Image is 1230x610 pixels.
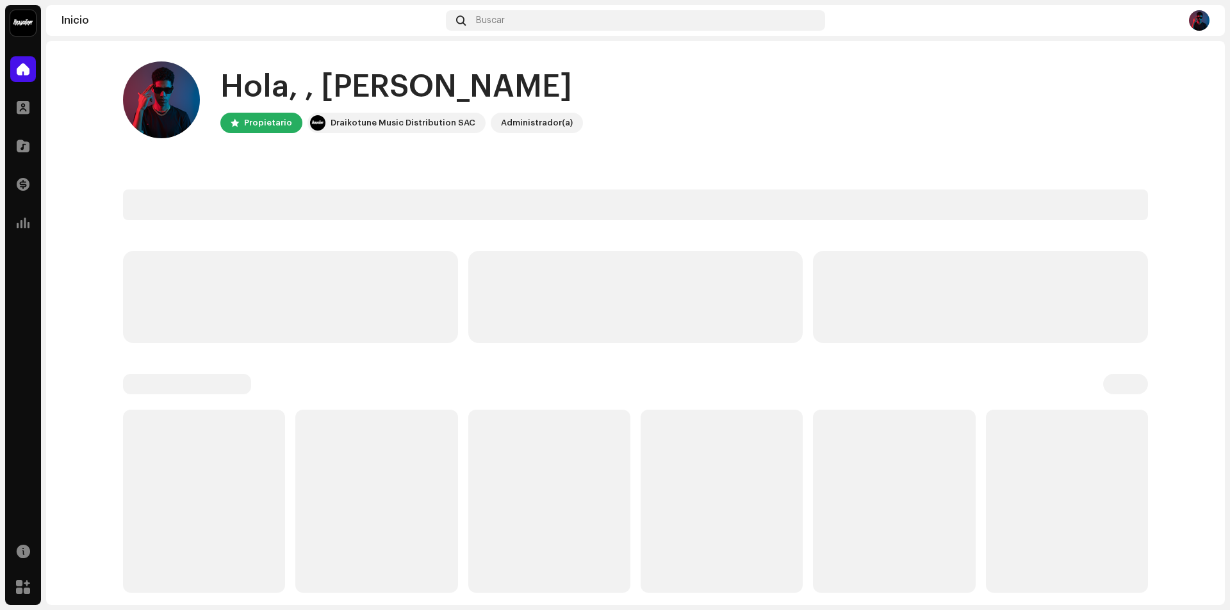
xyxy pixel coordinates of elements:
div: Draikotune Music Distribution SAC [331,115,475,131]
img: 10370c6a-d0e2-4592-b8a2-38f444b0ca44 [10,10,36,36]
div: Administrador(a) [501,115,573,131]
div: Hola, , [PERSON_NAME] [220,67,583,108]
img: 10370c6a-d0e2-4592-b8a2-38f444b0ca44 [310,115,325,131]
img: 52e7997f-363e-4953-80c8-0a8c45258e9a [1189,10,1209,31]
div: Inicio [61,15,441,26]
span: Buscar [476,15,505,26]
div: Propietario [244,115,292,131]
img: 52e7997f-363e-4953-80c8-0a8c45258e9a [123,61,200,138]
